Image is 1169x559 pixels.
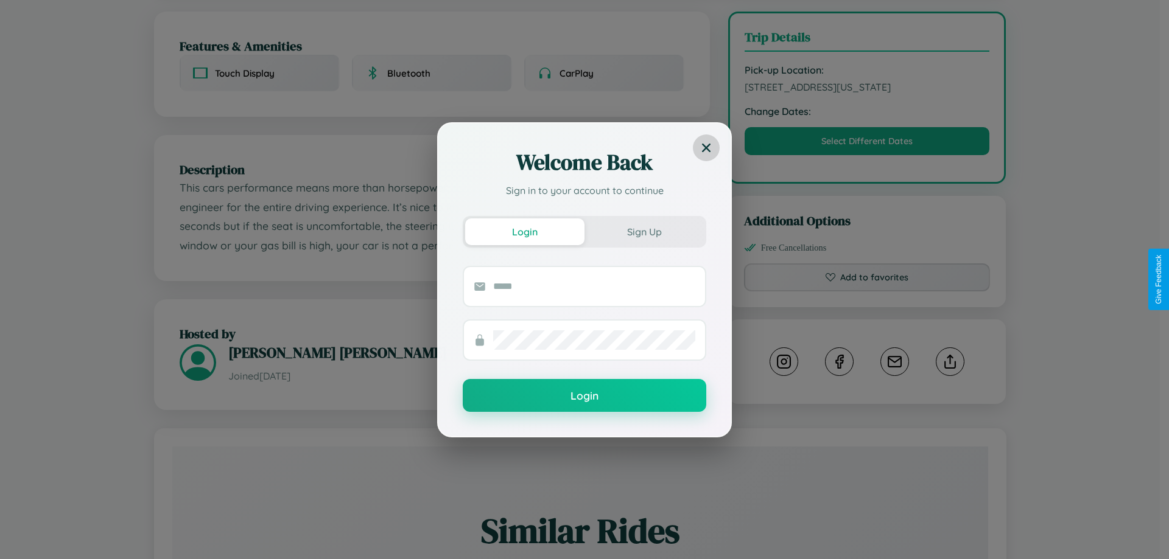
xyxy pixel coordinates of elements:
p: Sign in to your account to continue [463,183,706,198]
div: Give Feedback [1154,255,1163,304]
button: Login [463,379,706,412]
h2: Welcome Back [463,148,706,177]
button: Login [465,218,584,245]
button: Sign Up [584,218,704,245]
